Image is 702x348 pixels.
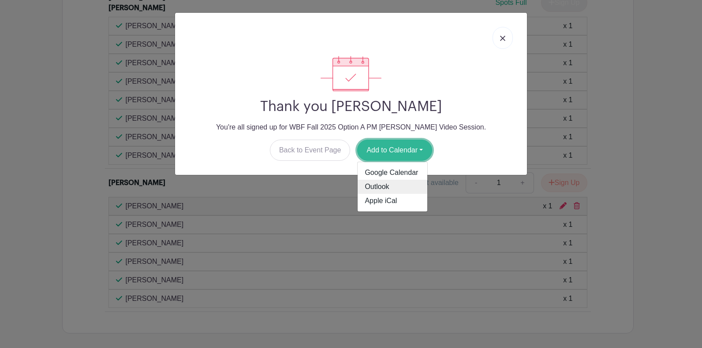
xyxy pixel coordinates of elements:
img: close_button-5f87c8562297e5c2d7936805f587ecaba9071eb48480494691a3f1689db116b3.svg [500,36,505,41]
a: Google Calendar [358,166,427,180]
a: Apple iCal [358,194,427,208]
h2: Thank you [PERSON_NAME] [182,98,520,115]
a: Outlook [358,180,427,194]
button: Add to Calendar [357,140,432,161]
img: signup_complete-c468d5dda3e2740ee63a24cb0ba0d3ce5d8a4ecd24259e683200fb1569d990c8.svg [321,56,381,91]
p: You're all signed up for WBF Fall 2025 Option A PM [PERSON_NAME] Video Session. [182,122,520,133]
a: Back to Event Page [270,140,351,161]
